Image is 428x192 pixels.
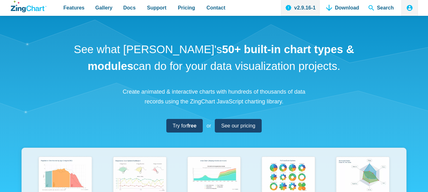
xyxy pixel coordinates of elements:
span: See our pricing [221,121,255,130]
p: Create animated & interactive charts with hundreds of thousands of data records using the ZingCha... [119,87,309,106]
span: Docs [123,3,136,12]
span: or [207,121,211,130]
span: Support [147,3,166,12]
a: See our pricing [215,119,262,133]
a: ZingChart Logo. Click to return to the homepage [11,1,47,12]
a: Try forfree [166,119,203,133]
span: Gallery [95,3,112,12]
span: Features [63,3,85,12]
strong: 50+ built-in chart types & modules [88,43,354,72]
span: Try for [173,121,196,130]
span: Pricing [178,3,195,12]
h1: See what [PERSON_NAME]'s can do for your data visualization projects. [72,41,357,74]
strong: free [187,123,196,128]
span: Contact [207,3,226,12]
